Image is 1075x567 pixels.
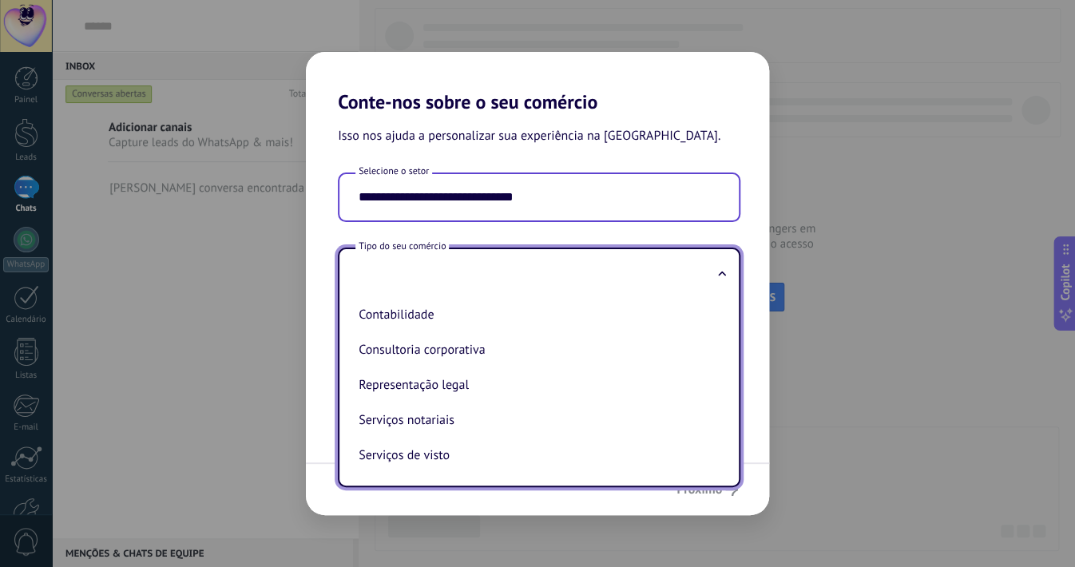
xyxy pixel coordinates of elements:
[352,438,720,473] li: Serviços de visto
[352,402,720,438] li: Serviços notariais
[352,367,720,402] li: Representação legal
[338,126,720,147] span: Isso nos ajuda a personalizar sua experiência na [GEOGRAPHIC_DATA].
[352,297,720,332] li: Contabilidade
[352,332,720,367] li: Consultoria corporativa
[306,52,769,113] h2: Conte-nos sobre o seu comércio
